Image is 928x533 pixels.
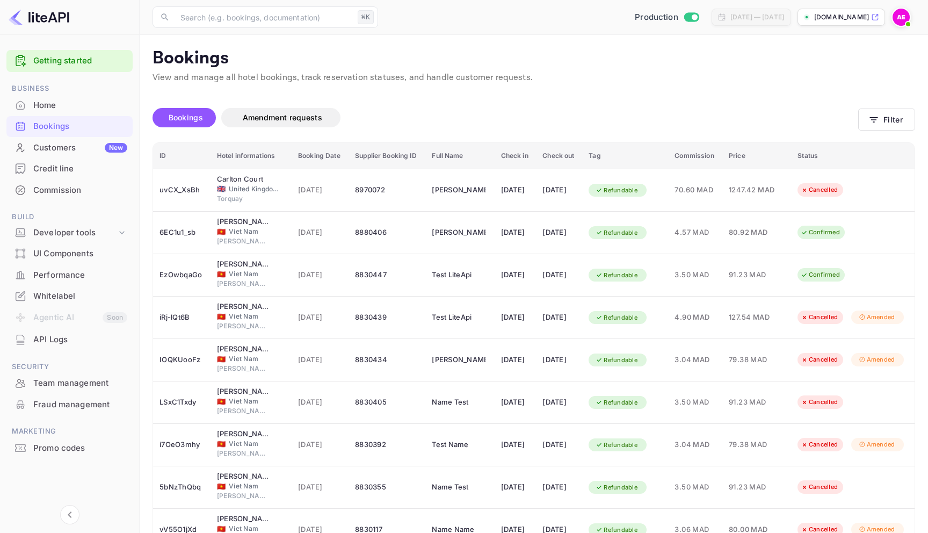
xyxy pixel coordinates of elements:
p: Bookings [153,48,915,69]
div: Credit line [6,159,133,179]
div: Trieu Dang Hotel [217,301,271,312]
span: 79.38 MAD [729,354,782,366]
a: API Logs [6,329,133,349]
div: EzOwbqaGo [160,266,204,284]
div: Refundable [589,481,644,494]
div: Cancelled [794,353,845,366]
div: Promo codes [33,442,127,455]
div: Home [6,95,133,116]
span: Viet Nam [217,525,226,532]
div: Cancelled [794,311,845,324]
div: Cancelled [794,183,845,197]
span: 3.50 MAD [675,397,716,408]
span: United Kingdom of Great Britain and Northern Ireland [217,185,226,192]
div: uvCX_XsBh [160,182,204,199]
div: [DATE] [542,266,576,284]
div: Firstname Lastname [432,182,485,199]
div: LSxC1Txdy [160,394,204,411]
div: Trieu Dang Hotel [217,471,271,482]
span: Bookings [169,113,203,122]
div: IOQKUooFz [160,351,204,369]
span: [PERSON_NAME] [217,491,271,501]
span: 91.23 MAD [729,269,782,281]
div: [DATE] [501,479,530,496]
span: Viet Nam [217,441,226,448]
div: Confirmed [794,268,847,282]
a: Fraud management [6,394,133,414]
div: Trieu Dang Hotel [217,217,271,227]
span: Viet Nam [229,354,282,364]
div: 8830439 [355,309,419,326]
span: Security [6,361,133,373]
span: 4.90 MAD [675,312,716,323]
div: New [105,143,127,153]
span: United Kingdom of [GEOGRAPHIC_DATA] and [GEOGRAPHIC_DATA] [229,184,282,194]
a: Bookings [6,116,133,136]
div: Firstname Lastname [432,224,485,241]
span: Viet Nam [229,227,282,236]
div: 5bNzThQbq [160,479,204,496]
div: [DATE] [542,436,576,453]
div: [DATE] [501,309,530,326]
div: 8970072 [355,182,419,199]
p: View and manage all hotel bookings, track reservation statuses, and handle customer requests. [153,71,915,84]
th: ID [153,143,211,169]
img: LiteAPI logo [9,9,69,26]
div: Promo codes [6,438,133,459]
span: Marketing [6,426,133,437]
input: Search (e.g. bookings, documentation) [174,6,353,28]
div: Bookings [6,116,133,137]
div: i7OeO3mhy [160,436,204,453]
a: Credit line [6,159,133,178]
div: 8830392 [355,436,419,453]
span: [DATE] [298,397,342,408]
th: Hotel informations [211,143,292,169]
span: [DATE] [298,439,342,451]
button: Collapse navigation [60,505,79,524]
div: 8830434 [355,351,419,369]
span: Viet Nam [217,356,226,363]
div: UI Components [6,243,133,264]
div: Home [33,99,127,112]
div: API Logs [33,334,127,346]
div: Refundable [589,438,644,452]
div: Amended [851,438,902,451]
div: Performance [33,269,127,282]
div: Amended [851,311,902,324]
div: Getting started [6,50,133,72]
th: Check out [536,143,582,169]
span: [DATE] [298,481,342,493]
span: Viet Nam [217,398,226,405]
div: Trieu Dang Hotel [217,514,271,524]
div: Name Test [432,479,485,496]
span: Amendment requests [243,113,322,122]
div: Bookings [33,120,127,133]
div: [DATE] [542,479,576,496]
div: 6EC1u1_sb [160,224,204,241]
th: Check in [495,143,536,169]
div: [DATE] [501,436,530,453]
a: Getting started [33,55,127,67]
div: Whitelabel [6,286,133,307]
div: Team management [33,377,127,390]
div: [DATE] [542,394,576,411]
div: [DATE] — [DATE] [730,12,784,22]
div: iRj-lQt6B [160,309,204,326]
div: Carlton Court [217,174,271,185]
div: API Logs [6,329,133,350]
span: Viet Nam [229,397,282,406]
div: Trieu Dang Hotel [217,344,271,355]
div: 8830355 [355,479,419,496]
div: Refundable [589,226,644,240]
th: Tag [582,143,668,169]
div: UI Components [33,248,127,260]
a: Commission [6,180,133,200]
span: Build [6,211,133,223]
div: Achraf Elkhaier [432,351,485,369]
span: [PERSON_NAME] [217,406,271,416]
div: [DATE] [542,224,576,241]
div: CustomersNew [6,138,133,159]
span: [DATE] [298,227,342,239]
span: 91.23 MAD [729,397,782,408]
div: Cancelled [794,395,845,409]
